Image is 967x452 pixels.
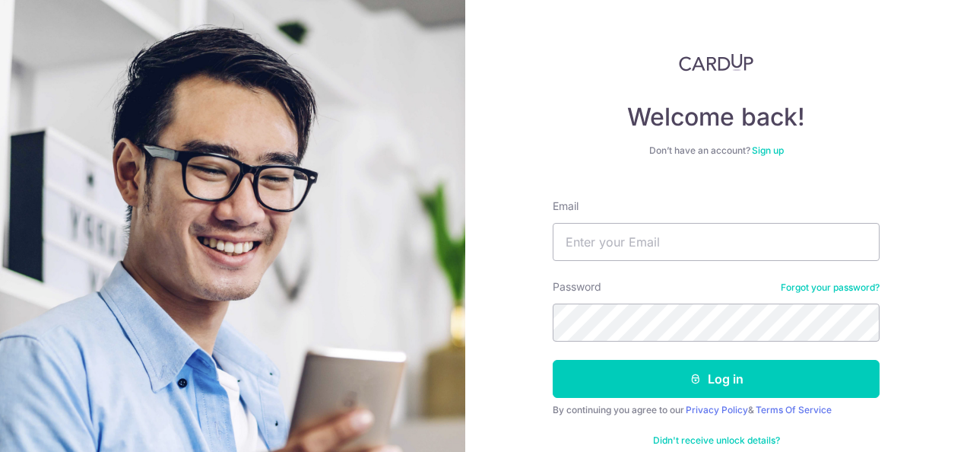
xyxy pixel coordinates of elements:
[553,279,601,294] label: Password
[781,282,880,294] a: Forgot your password?
[553,145,880,157] div: Don’t have an account?
[553,199,579,214] label: Email
[679,53,753,72] img: CardUp Logo
[752,145,784,156] a: Sign up
[653,434,780,447] a: Didn't receive unlock details?
[686,404,748,415] a: Privacy Policy
[553,360,880,398] button: Log in
[553,404,880,416] div: By continuing you agree to our &
[756,404,832,415] a: Terms Of Service
[553,102,880,132] h4: Welcome back!
[553,223,880,261] input: Enter your Email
